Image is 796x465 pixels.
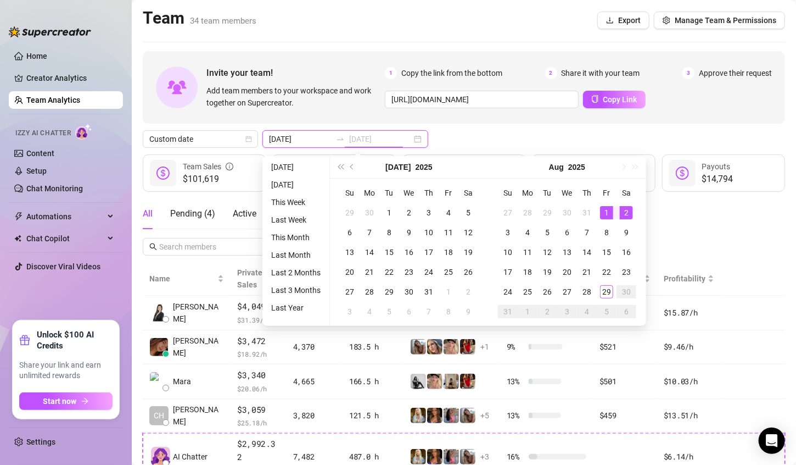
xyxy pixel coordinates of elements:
[411,374,426,389] img: Grace Hunt
[583,91,646,108] button: Copy Link
[518,183,537,203] th: Mo
[480,341,489,353] span: + 1
[267,160,325,174] li: [DATE]
[19,360,113,381] span: Share your link and earn unlimited rewards
[149,131,251,147] span: Custom date
[399,282,419,302] td: 2025-07-30
[293,341,336,353] div: 4,370
[462,305,475,318] div: 9
[606,16,614,24] span: download
[702,162,731,171] span: Payouts
[557,223,577,242] td: 2025-08-06
[233,208,256,219] span: Active
[462,265,475,279] div: 26
[340,262,360,282] td: 2025-07-20
[518,223,537,242] td: 2025-08-04
[399,302,419,322] td: 2025-08-06
[675,16,776,25] span: Manage Team & Permissions
[537,262,557,282] td: 2025-08-19
[444,374,459,389] img: Natasha
[411,449,426,464] img: Kleio
[26,230,104,247] span: Chat Copilot
[577,203,597,223] td: 2025-07-31
[422,305,435,318] div: 7
[149,243,157,251] span: search
[26,438,55,446] a: Settings
[620,285,633,298] div: 30
[620,206,633,219] div: 2
[340,282,360,302] td: 2025-07-27
[541,265,554,279] div: 19
[541,206,554,219] div: 29
[537,282,557,302] td: 2025-08-26
[81,397,89,405] span: arrow-right
[14,212,23,221] span: thunderbolt
[419,242,439,262] td: 2025-07-17
[206,66,385,80] span: Invite your team!
[620,265,633,279] div: 23
[577,242,597,262] td: 2025-08-14
[383,285,396,298] div: 29
[557,203,577,223] td: 2025-07-30
[346,156,358,178] button: Previous month (PageUp)
[143,262,231,296] th: Name
[349,341,397,353] div: 183.5 h
[545,67,557,79] span: 2
[537,242,557,262] td: 2025-08-12
[521,246,534,259] div: 11
[458,262,478,282] td: 2025-07-26
[19,335,30,346] span: gift
[616,302,636,322] td: 2025-09-06
[600,206,613,219] div: 1
[458,183,478,203] th: Sa
[560,265,574,279] div: 20
[419,223,439,242] td: 2025-07-10
[349,375,397,387] div: 166.5 h
[549,156,564,178] button: Choose a month
[498,282,518,302] td: 2025-08-24
[458,223,478,242] td: 2025-07-12
[498,223,518,242] td: 2025-08-03
[237,268,262,289] span: Private Sales
[676,167,689,180] span: dollar-circle
[399,183,419,203] th: We
[419,262,439,282] td: 2025-07-24
[518,262,537,282] td: 2025-08-18
[19,392,113,410] button: Start nowarrow-right
[143,8,256,29] h2: Team
[597,242,616,262] td: 2025-08-15
[343,305,356,318] div: 3
[458,203,478,223] td: 2025-07-05
[183,173,233,186] span: $101,619
[444,339,459,355] img: Tyra
[379,302,399,322] td: 2025-08-05
[616,282,636,302] td: 2025-08-30
[343,265,356,279] div: 20
[541,226,554,239] div: 5
[402,246,416,259] div: 16
[37,329,113,351] strong: Unlock $100 AI Credits
[508,154,516,179] span: question-circle
[458,282,478,302] td: 2025-08-02
[442,226,455,239] div: 11
[518,203,537,223] td: 2025-07-28
[150,303,168,322] img: Jessa Cadiogan
[591,95,599,103] span: copy
[577,262,597,282] td: 2025-08-21
[557,282,577,302] td: 2025-08-27
[439,242,458,262] td: 2025-07-18
[537,223,557,242] td: 2025-08-05
[269,133,332,145] input: Start date
[521,285,534,298] div: 25
[442,206,455,219] div: 4
[597,302,616,322] td: 2025-09-05
[379,262,399,282] td: 2025-07-22
[360,223,379,242] td: 2025-07-07
[560,206,574,219] div: 30
[237,335,280,348] span: $3,472
[439,282,458,302] td: 2025-08-01
[580,265,593,279] div: 21
[379,242,399,262] td: 2025-07-15
[422,246,435,259] div: 17
[521,265,534,279] div: 18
